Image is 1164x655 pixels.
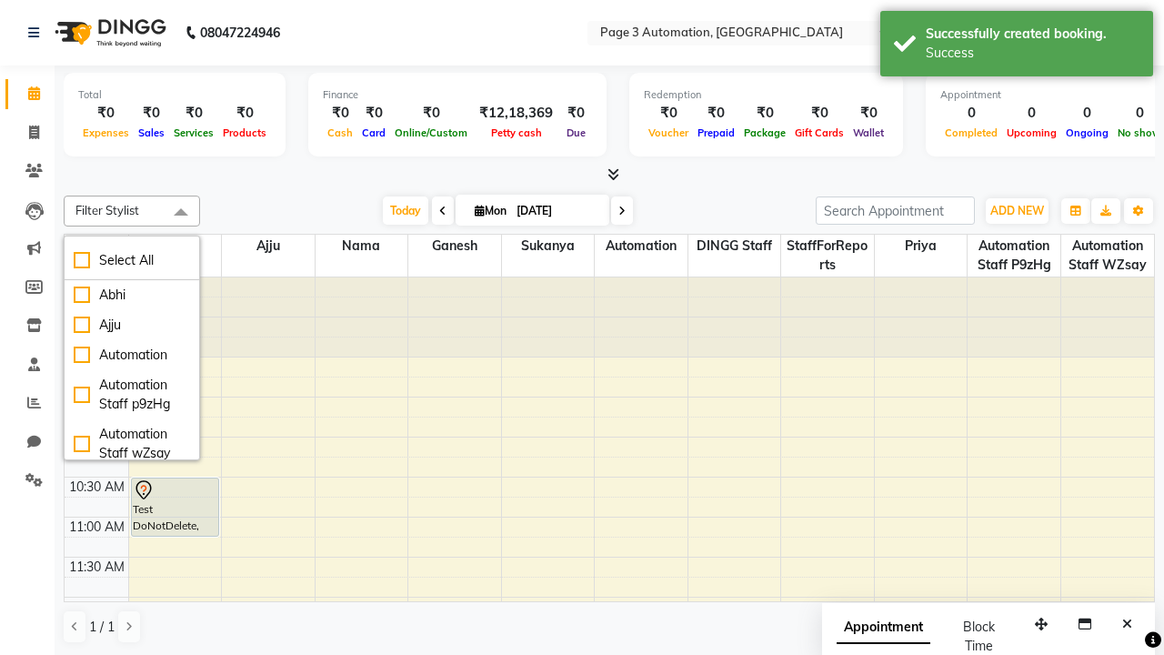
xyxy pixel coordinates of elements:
[132,479,218,536] div: Test DoNotDelete, TK03, 10:30 AM-11:15 AM, Hair Cut-Men
[78,126,134,139] span: Expenses
[1061,126,1113,139] span: Ongoing
[390,103,472,124] div: ₹0
[408,235,501,257] span: Ganesh
[693,103,739,124] div: ₹0
[816,196,975,225] input: Search Appointment
[848,103,888,124] div: ₹0
[74,251,190,270] div: Select All
[470,204,511,217] span: Mon
[134,126,169,139] span: Sales
[940,126,1002,139] span: Completed
[65,518,128,537] div: 11:00 AM
[323,126,357,139] span: Cash
[200,7,280,58] b: 08047224946
[502,235,595,257] span: Sukanya
[940,103,1002,124] div: 0
[990,204,1044,217] span: ADD NEW
[74,425,190,463] div: Automation Staff wZsay
[74,346,190,365] div: Automation
[1002,103,1061,124] div: 0
[89,618,115,637] span: 1 / 1
[1114,610,1140,639] button: Close
[134,103,169,124] div: ₹0
[487,126,547,139] span: Petty cash
[560,103,592,124] div: ₹0
[790,103,848,124] div: ₹0
[65,235,128,254] div: Stylist
[693,126,739,139] span: Prepaid
[644,87,888,103] div: Redemption
[562,126,590,139] span: Due
[383,196,428,225] span: Today
[644,103,693,124] div: ₹0
[739,126,790,139] span: Package
[390,126,472,139] span: Online/Custom
[848,126,888,139] span: Wallet
[74,376,190,414] div: Automation Staff p9zHg
[781,235,874,277] span: StaffForReports
[323,103,357,124] div: ₹0
[926,25,1139,44] div: Successfully created booking.
[218,103,271,124] div: ₹0
[595,235,687,257] span: Automation
[875,235,968,257] span: Priya
[46,7,171,58] img: logo
[78,87,271,103] div: Total
[357,126,390,139] span: Card
[78,103,134,124] div: ₹0
[222,235,315,257] span: Ajju
[66,598,128,617] div: 12:00 PM
[169,126,218,139] span: Services
[986,198,1049,224] button: ADD NEW
[323,87,592,103] div: Finance
[1002,126,1061,139] span: Upcoming
[739,103,790,124] div: ₹0
[65,558,128,577] div: 11:30 AM
[74,286,190,305] div: Abhi
[790,126,848,139] span: Gift Cards
[644,126,693,139] span: Voucher
[75,203,139,217] span: Filter Stylist
[837,611,930,644] span: Appointment
[1061,235,1154,277] span: Automation Staff wZsay
[316,235,408,257] span: Nama
[926,44,1139,63] div: Success
[963,619,995,654] span: Block Time
[1061,103,1113,124] div: 0
[169,103,218,124] div: ₹0
[357,103,390,124] div: ₹0
[129,235,222,257] span: Abhi
[688,235,781,257] span: DINGG Staff
[968,235,1060,277] span: Automation Staff p9zHg
[511,197,602,225] input: 2025-09-01
[472,103,560,124] div: ₹12,18,369
[218,126,271,139] span: Products
[65,478,128,497] div: 10:30 AM
[74,316,190,335] div: Ajju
